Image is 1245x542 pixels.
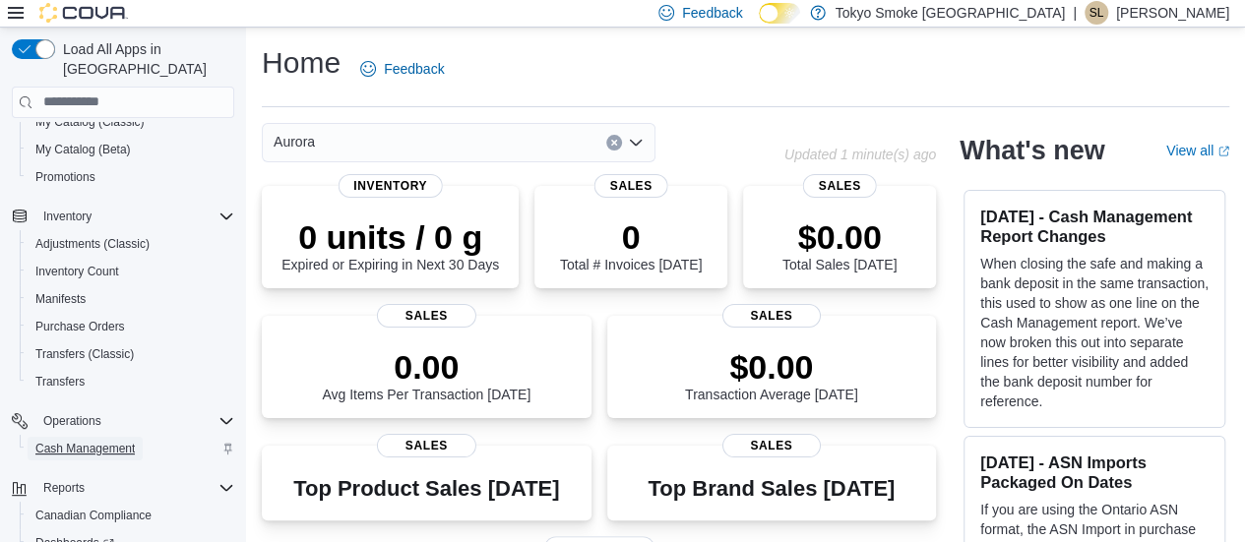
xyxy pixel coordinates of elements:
[35,374,85,390] span: Transfers
[35,291,86,307] span: Manifests
[35,142,131,157] span: My Catalog (Beta)
[803,174,877,198] span: Sales
[759,3,800,24] input: Dark Mode
[4,474,242,502] button: Reports
[28,315,133,338] a: Purchase Orders
[28,342,234,366] span: Transfers (Classic)
[560,217,702,257] p: 0
[20,136,242,163] button: My Catalog (Beta)
[35,346,134,362] span: Transfers (Classic)
[759,24,760,25] span: Dark Mode
[274,130,315,153] span: Aurora
[28,315,234,338] span: Purchase Orders
[1073,1,1077,25] p: |
[836,1,1066,25] p: Tokyo Smoke [GEOGRAPHIC_DATA]
[28,232,234,256] span: Adjustments (Classic)
[28,232,157,256] a: Adjustments (Classic)
[293,477,559,501] h3: Top Product Sales [DATE]
[28,437,143,460] a: Cash Management
[322,347,530,387] p: 0.00
[1116,1,1229,25] p: [PERSON_NAME]
[20,230,242,258] button: Adjustments (Classic)
[35,319,125,334] span: Purchase Orders
[20,163,242,191] button: Promotions
[28,138,139,161] a: My Catalog (Beta)
[606,135,622,151] button: Clear input
[43,413,101,429] span: Operations
[1085,1,1108,25] div: Sydney Lacourse
[35,409,109,433] button: Operations
[338,174,443,198] span: Inventory
[35,409,234,433] span: Operations
[28,260,234,283] span: Inventory Count
[20,285,242,313] button: Manifests
[1217,146,1229,157] svg: External link
[1089,1,1104,25] span: SL
[35,205,99,228] button: Inventory
[20,368,242,395] button: Transfers
[281,217,499,257] p: 0 units / 0 g
[28,138,234,161] span: My Catalog (Beta)
[980,207,1209,246] h3: [DATE] - Cash Management Report Changes
[262,43,341,83] h1: Home
[377,434,475,457] span: Sales
[20,340,242,368] button: Transfers (Classic)
[28,370,93,393] a: Transfers
[782,217,897,272] div: Total Sales [DATE]
[28,287,234,311] span: Manifests
[322,347,530,402] div: Avg Items Per Transaction [DATE]
[722,434,821,457] span: Sales
[722,304,821,328] span: Sales
[20,108,242,136] button: My Catalog (Classic)
[28,165,234,189] span: Promotions
[43,480,85,496] span: Reports
[377,304,475,328] span: Sales
[43,209,92,224] span: Inventory
[4,203,242,230] button: Inventory
[20,502,242,529] button: Canadian Compliance
[648,477,895,501] h3: Top Brand Sales [DATE]
[384,59,444,79] span: Feedback
[35,476,234,500] span: Reports
[960,135,1104,166] h2: What's new
[28,504,159,527] a: Canadian Compliance
[28,260,127,283] a: Inventory Count
[35,508,152,523] span: Canadian Compliance
[1166,143,1229,158] a: View allExternal link
[685,347,858,402] div: Transaction Average [DATE]
[28,110,153,134] a: My Catalog (Classic)
[980,452,1209,492] h3: [DATE] - ASN Imports Packaged On Dates
[35,169,95,185] span: Promotions
[20,258,242,285] button: Inventory Count
[28,437,234,460] span: Cash Management
[782,217,897,257] p: $0.00
[35,236,150,252] span: Adjustments (Classic)
[682,3,742,23] span: Feedback
[35,114,145,130] span: My Catalog (Classic)
[35,441,135,456] span: Cash Management
[55,39,234,79] span: Load All Apps in [GEOGRAPHIC_DATA]
[28,287,93,311] a: Manifests
[4,407,242,435] button: Operations
[39,3,128,23] img: Cova
[28,165,103,189] a: Promotions
[352,49,452,89] a: Feedback
[35,264,119,279] span: Inventory Count
[28,342,142,366] a: Transfers (Classic)
[281,217,499,272] div: Expired or Expiring in Next 30 Days
[28,110,234,134] span: My Catalog (Classic)
[685,347,858,387] p: $0.00
[560,217,702,272] div: Total # Invoices [DATE]
[28,504,234,527] span: Canadian Compliance
[784,147,936,162] p: Updated 1 minute(s) ago
[35,205,234,228] span: Inventory
[20,435,242,462] button: Cash Management
[20,313,242,340] button: Purchase Orders
[594,174,668,198] span: Sales
[35,476,93,500] button: Reports
[28,370,234,393] span: Transfers
[628,135,644,151] button: Open list of options
[980,254,1209,411] p: When closing the safe and making a bank deposit in the same transaction, this used to show as one...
